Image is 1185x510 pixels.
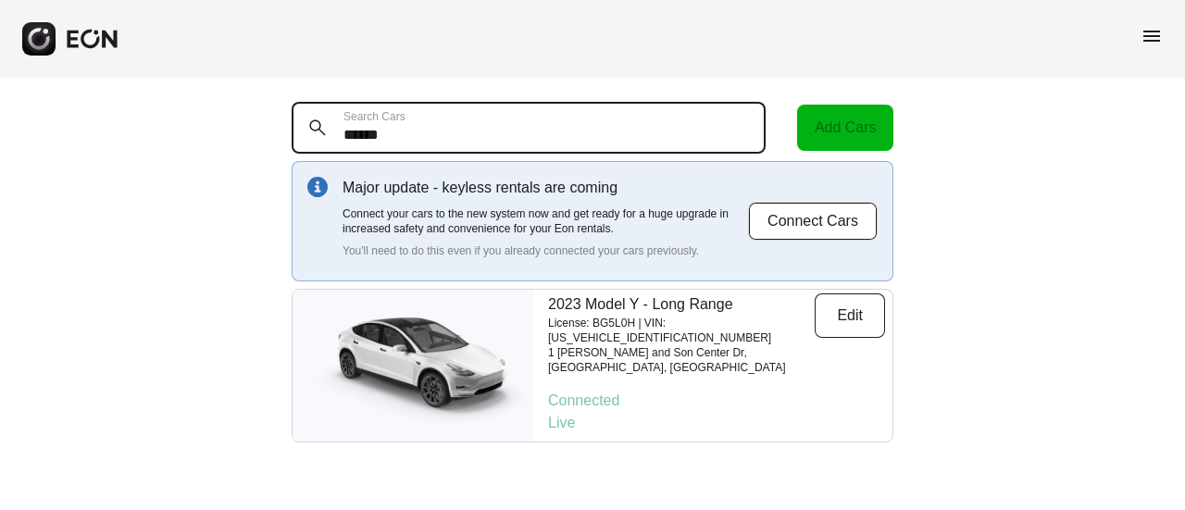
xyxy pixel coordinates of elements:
[343,177,748,199] p: Major update - keyless rentals are coming
[548,316,815,345] p: License: BG5L0H | VIN: [US_VEHICLE_IDENTIFICATION_NUMBER]
[815,293,885,338] button: Edit
[1141,25,1163,47] span: menu
[548,345,815,375] p: 1 [PERSON_NAME] and Son Center Dr, [GEOGRAPHIC_DATA], [GEOGRAPHIC_DATA]
[293,305,533,426] img: car
[748,202,878,241] button: Connect Cars
[343,243,748,258] p: You'll need to do this even if you already connected your cars previously.
[343,109,405,124] label: Search Cars
[343,206,748,236] p: Connect your cars to the new system now and get ready for a huge upgrade in increased safety and ...
[548,390,885,412] p: Connected
[307,177,328,197] img: info
[548,293,815,316] p: 2023 Model Y - Long Range
[548,412,885,434] p: Live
